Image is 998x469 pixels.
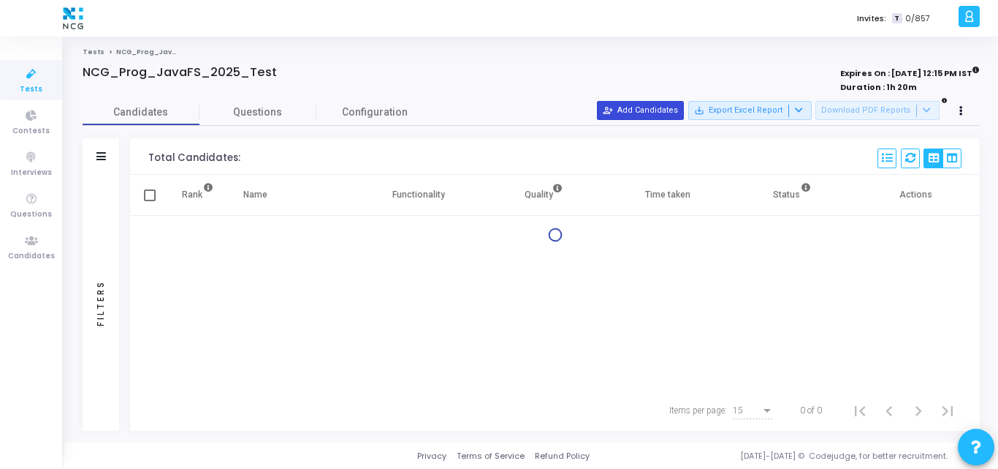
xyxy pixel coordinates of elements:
[904,396,933,425] button: Next page
[11,167,52,179] span: Interviews
[94,222,107,383] div: Filters
[356,175,481,216] th: Functionality
[83,65,277,80] h4: NCG_Prog_JavaFS_2025_Test
[933,396,962,425] button: Last page
[243,187,267,203] div: Name
[457,450,525,462] a: Terms of Service
[590,450,980,462] div: [DATE]-[DATE] © Codejudge, for better recruitment.
[535,450,590,462] a: Refund Policy
[645,187,690,203] div: Time taken
[669,404,727,417] div: Items per page:
[694,105,704,116] mat-icon: save_alt
[8,250,55,263] span: Candidates
[167,175,229,216] th: Rank
[857,12,886,25] label: Invites:
[840,64,980,80] strong: Expires On : [DATE] 12:15 PM IST
[845,396,875,425] button: First page
[733,406,774,416] mat-select: Items per page:
[83,48,104,56] a: Tests
[840,81,917,93] strong: Duration : 1h 20m
[417,450,446,462] a: Privacy
[875,396,904,425] button: Previous page
[116,48,231,56] span: NCG_Prog_JavaFS_2025_Test
[731,175,856,216] th: Status
[20,83,42,96] span: Tests
[855,175,980,216] th: Actions
[733,405,743,416] span: 15
[481,175,606,216] th: Quality
[199,105,316,120] span: Questions
[905,12,930,25] span: 0/857
[59,4,87,33] img: logo
[10,209,52,221] span: Questions
[342,105,408,120] span: Configuration
[892,13,902,24] span: T
[83,105,199,120] span: Candidates
[83,48,980,57] nav: breadcrumb
[688,101,812,120] button: Export Excel Report
[815,101,940,120] button: Download PDF Reports
[923,149,961,168] div: View Options
[148,152,240,164] div: Total Candidates:
[12,125,50,138] span: Contests
[603,105,613,116] mat-icon: person_add_alt
[800,404,822,417] div: 0 of 0
[597,101,684,120] button: Add Candidates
